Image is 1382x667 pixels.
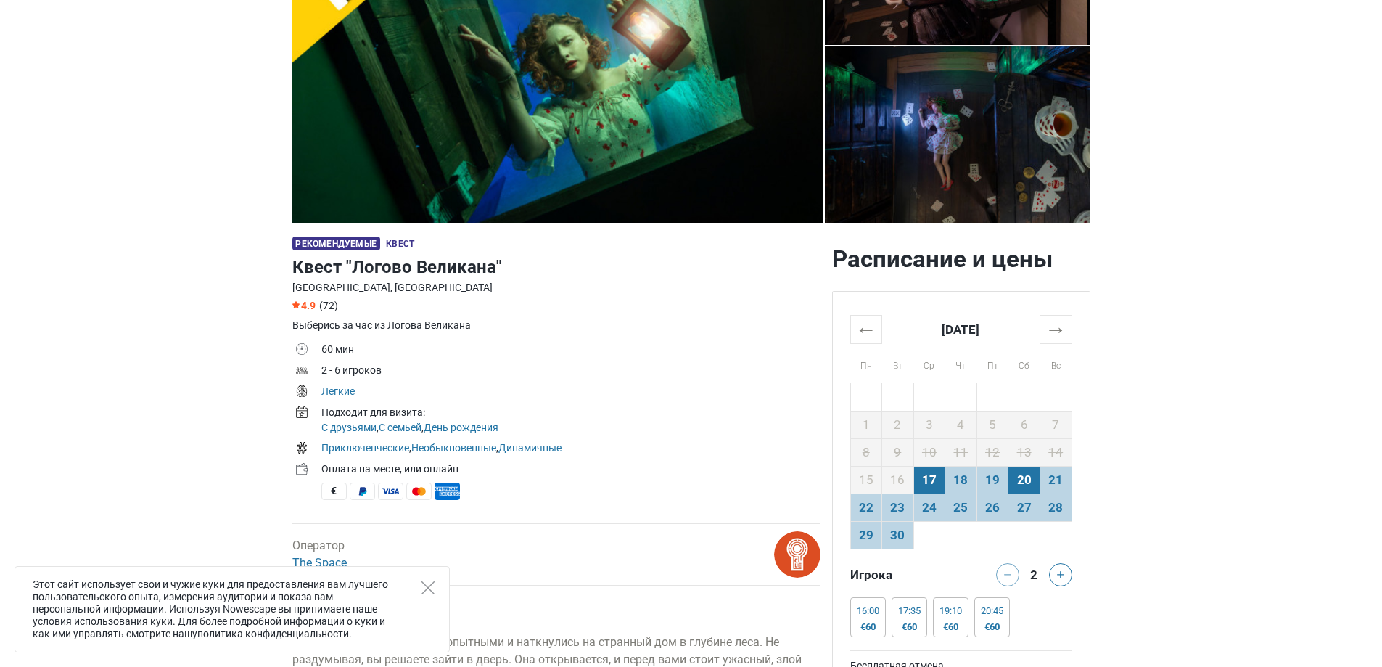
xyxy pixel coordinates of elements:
[1040,494,1072,521] td: 28
[421,581,435,594] button: Close
[321,442,409,454] a: Приключенческие
[913,343,945,383] th: Ср
[321,422,377,433] a: С друзьями
[321,483,347,500] span: Наличные
[857,621,879,633] div: €60
[850,466,882,494] td: 15
[939,605,962,617] div: 19:10
[945,438,977,466] td: 11
[850,411,882,438] td: 1
[976,494,1008,521] td: 26
[321,361,820,382] td: 2 - 6 игроков
[976,466,1008,494] td: 19
[379,422,421,433] a: С семьей
[321,439,820,460] td: , ,
[913,466,945,494] td: 17
[898,605,921,617] div: 17:35
[913,494,945,521] td: 24
[1040,315,1072,343] th: →
[292,537,347,572] div: Оператор
[1008,466,1040,494] td: 20
[319,300,338,311] span: (72)
[424,422,498,433] a: День рождения
[1008,494,1040,521] td: 27
[850,494,882,521] td: 22
[774,531,820,578] img: bitmap.png
[945,343,977,383] th: Чт
[825,46,1090,223] a: Квест "Логово Великана" photo 4
[321,404,820,439] td: , ,
[292,318,820,333] div: Выберись за час из Логова Великана
[1008,411,1040,438] td: 6
[1008,438,1040,466] td: 13
[292,301,300,308] img: Star
[981,621,1003,633] div: €60
[1040,343,1072,383] th: Вс
[292,254,820,280] h1: Квест "Логово Великана"
[857,605,879,617] div: 16:00
[292,556,347,570] a: The Space
[1025,563,1042,584] div: 2
[882,521,914,549] td: 30
[292,237,380,250] span: Рекомендуемые
[378,483,403,500] span: Visa
[882,343,914,383] th: Вт
[411,442,496,454] a: Необыкновенные
[321,340,820,361] td: 60 мин
[292,280,820,295] div: [GEOGRAPHIC_DATA], [GEOGRAPHIC_DATA]
[1040,411,1072,438] td: 7
[976,438,1008,466] td: 12
[350,483,375,500] span: PayPal
[498,442,562,454] a: Динамичные
[321,385,355,397] a: Легкие
[292,300,316,311] span: 4.9
[844,563,961,586] div: Игрока
[850,438,882,466] td: 8
[15,566,450,652] div: Этот сайт использует свои и чужие куки для предоставления вам лучшего пользовательского опыта, из...
[882,315,1040,343] th: [DATE]
[945,411,977,438] td: 4
[898,621,921,633] div: €60
[882,466,914,494] td: 16
[913,411,945,438] td: 3
[825,46,1090,223] img: Квест "Логово Великана" photo 5
[850,521,882,549] td: 29
[832,245,1090,274] h2: Расписание и цены
[882,411,914,438] td: 2
[976,411,1008,438] td: 5
[1040,466,1072,494] td: 21
[292,603,820,621] h4: Описание
[850,343,882,383] th: Пн
[1008,343,1040,383] th: Сб
[939,621,962,633] div: €60
[850,315,882,343] th: ←
[435,483,460,500] span: American Express
[882,438,914,466] td: 9
[1040,438,1072,466] td: 14
[882,494,914,521] td: 23
[945,494,977,521] td: 25
[321,405,820,420] div: Подходит для визита:
[945,466,977,494] td: 18
[976,343,1008,383] th: Пт
[981,605,1003,617] div: 20:45
[406,483,432,500] span: MasterCard
[386,239,414,249] span: Квест
[321,462,820,477] div: Оплата на месте, или онлайн
[913,438,945,466] td: 10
